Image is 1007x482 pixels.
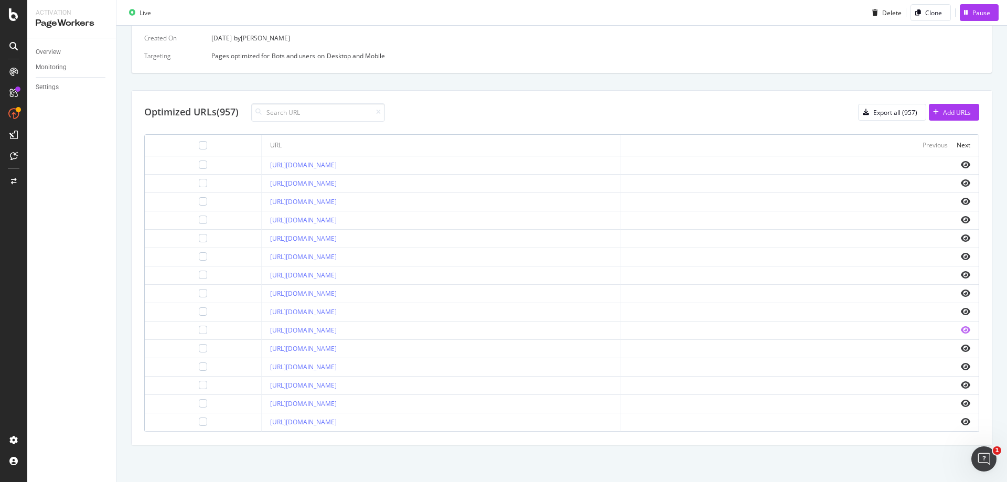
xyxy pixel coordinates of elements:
[960,4,999,21] button: Pause
[272,51,315,60] div: Bots and users
[961,216,970,224] i: eye
[961,271,970,279] i: eye
[144,51,203,60] div: Targeting
[923,139,948,152] button: Previous
[961,289,970,297] i: eye
[943,108,971,117] div: Add URLs
[234,34,290,42] div: by [PERSON_NAME]
[925,8,942,17] div: Clone
[270,271,337,280] a: [URL][DOMAIN_NAME]
[961,326,970,334] i: eye
[144,34,203,42] div: Created On
[957,141,970,149] div: Next
[957,139,970,152] button: Next
[270,179,337,188] a: [URL][DOMAIN_NAME]
[36,82,109,93] a: Settings
[961,381,970,389] i: eye
[868,4,902,21] button: Delete
[270,197,337,206] a: [URL][DOMAIN_NAME]
[929,104,979,121] button: Add URLs
[211,34,979,42] div: [DATE]
[270,252,337,261] a: [URL][DOMAIN_NAME]
[270,417,337,426] a: [URL][DOMAIN_NAME]
[270,326,337,335] a: [URL][DOMAIN_NAME]
[270,289,337,298] a: [URL][DOMAIN_NAME]
[270,234,337,243] a: [URL][DOMAIN_NAME]
[882,8,902,17] div: Delete
[251,103,385,122] input: Search URL
[270,307,337,316] a: [URL][DOMAIN_NAME]
[923,141,948,149] div: Previous
[961,417,970,426] i: eye
[270,381,337,390] a: [URL][DOMAIN_NAME]
[961,252,970,261] i: eye
[961,307,970,316] i: eye
[961,179,970,187] i: eye
[36,17,108,29] div: PageWorkers
[270,160,337,169] a: [URL][DOMAIN_NAME]
[327,51,385,60] div: Desktop and Mobile
[270,344,337,353] a: [URL][DOMAIN_NAME]
[270,141,282,150] div: URL
[36,62,67,73] div: Monitoring
[270,399,337,408] a: [URL][DOMAIN_NAME]
[270,362,337,371] a: [URL][DOMAIN_NAME]
[36,62,109,73] a: Monitoring
[961,160,970,169] i: eye
[144,105,239,119] div: Optimized URLs (957)
[858,104,926,121] button: Export all (957)
[140,8,151,17] div: Live
[961,197,970,206] i: eye
[36,47,61,58] div: Overview
[36,82,59,93] div: Settings
[961,344,970,352] i: eye
[961,399,970,408] i: eye
[873,108,917,117] div: Export all (957)
[972,8,990,17] div: Pause
[910,4,951,21] button: Clone
[961,362,970,371] i: eye
[36,47,109,58] a: Overview
[961,234,970,242] i: eye
[971,446,997,472] iframe: Intercom live chat
[270,216,337,224] a: [URL][DOMAIN_NAME]
[993,446,1001,455] span: 1
[36,8,108,17] div: Activation
[211,51,979,60] div: Pages optimized for on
